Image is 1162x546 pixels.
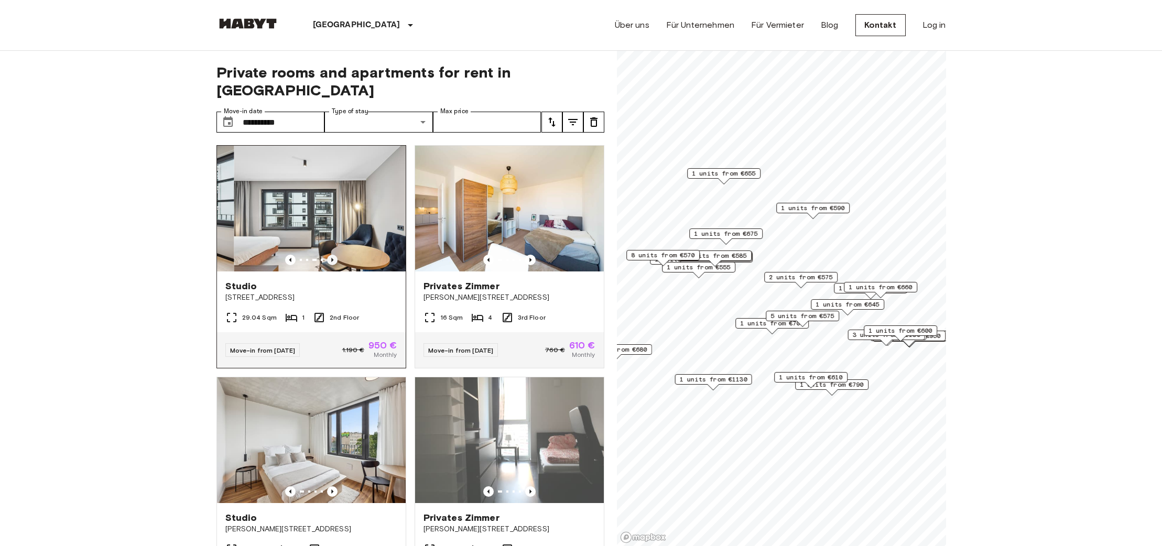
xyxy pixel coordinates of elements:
[631,250,695,260] span: 8 units from €570
[423,511,499,524] span: Privates Zimmer
[764,272,838,288] div: Map marker
[662,262,735,278] div: Map marker
[327,486,338,497] button: Previous image
[234,146,422,271] img: Marketing picture of unit DE-01-483-208-01
[626,250,700,266] div: Map marker
[285,486,296,497] button: Previous image
[583,112,604,133] button: tune
[415,145,604,368] a: Marketing picture of unit DE-01-007-006-04HFPrevious imagePrevious imagePrivates Zimmer[PERSON_NA...
[483,255,494,265] button: Previous image
[615,19,649,31] a: Über uns
[666,19,734,31] a: Für Unternehmen
[692,169,756,178] span: 1 units from €655
[440,313,463,322] span: 16 Sqm
[834,283,907,299] div: Map marker
[242,313,277,322] span: 29.04 Sqm
[216,63,604,99] span: Private rooms and apartments for rent in [GEOGRAPHIC_DATA]
[848,330,925,346] div: Map marker
[766,311,839,327] div: Map marker
[327,255,338,265] button: Previous image
[217,377,406,503] img: Marketing picture of unit DE-01-186-627-01
[735,318,809,334] div: Map marker
[816,300,879,309] span: 1 units from €645
[302,313,305,322] span: 1
[922,19,946,31] a: Log in
[225,280,257,292] span: Studio
[332,107,368,116] label: Type of stay
[844,282,917,298] div: Map marker
[751,19,804,31] a: Für Vermieter
[774,372,848,388] div: Map marker
[285,255,296,265] button: Previous image
[583,345,647,354] span: 1 units from €680
[795,379,868,396] div: Map marker
[368,341,397,350] span: 950 €
[330,313,359,322] span: 2nd Floor
[230,346,296,354] span: Move-in from [DATE]
[579,344,652,361] div: Map marker
[216,145,406,368] a: Previous imagePrevious imageStudio[STREET_ADDRESS]29.04 Sqm12nd FloorMove-in from [DATE]1.190 €95...
[679,375,747,384] span: 1 units from €1130
[675,374,752,390] div: Map marker
[423,292,595,303] span: [PERSON_NAME][STREET_ADDRESS]
[740,319,804,328] span: 1 units from €700
[683,251,747,260] span: 4 units from €585
[667,263,731,272] span: 1 units from €555
[769,272,833,282] span: 2 units from €575
[572,350,595,359] span: Monthly
[525,486,536,497] button: Previous image
[525,255,536,265] button: Previous image
[868,326,932,335] span: 1 units from €600
[569,341,595,350] span: 610 €
[423,524,595,534] span: [PERSON_NAME][STREET_ADDRESS]
[423,280,499,292] span: Privates Zimmer
[855,14,906,36] a: Kontakt
[428,346,494,354] span: Move-in from [DATE]
[779,373,843,382] span: 1 units from €610
[689,228,763,245] div: Map marker
[342,345,364,355] span: 1.190 €
[224,107,263,116] label: Move-in date
[216,18,279,29] img: Habyt
[415,146,604,271] img: Marketing picture of unit DE-01-007-006-04HF
[694,229,758,238] span: 1 units from €675
[225,524,397,534] span: [PERSON_NAME][STREET_ADDRESS]
[518,313,546,322] span: 3rd Floor
[872,331,946,347] div: Map marker
[864,325,937,342] div: Map marker
[687,168,761,184] div: Map marker
[781,203,845,213] span: 1 units from €590
[679,251,752,267] div: Map marker
[770,311,834,321] span: 5 units from €575
[562,112,583,133] button: tune
[620,531,666,543] a: Mapbox logo
[225,292,397,303] span: [STREET_ADDRESS]
[483,486,494,497] button: Previous image
[679,252,753,268] div: Map marker
[839,283,903,293] span: 1 units from €660
[313,19,400,31] p: [GEOGRAPHIC_DATA]
[225,511,257,524] span: Studio
[800,380,864,389] span: 1 units from €790
[678,250,752,267] div: Map marker
[877,331,941,341] span: 2 units from €950
[218,112,238,133] button: Choose date, selected date is 1 Oct 2025
[821,19,839,31] a: Blog
[849,282,913,292] span: 1 units from €660
[440,107,469,116] label: Max price
[776,203,850,219] div: Map marker
[541,112,562,133] button: tune
[488,313,492,322] span: 4
[374,350,397,359] span: Monthly
[415,377,604,503] img: Marketing picture of unit DE-01-302-004-02
[852,330,920,340] span: 3 units from €1130
[545,345,565,355] span: 760 €
[811,299,884,315] div: Map marker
